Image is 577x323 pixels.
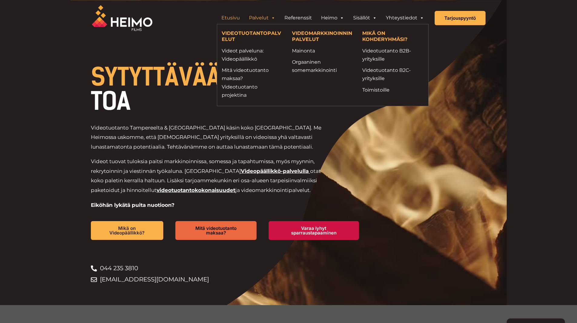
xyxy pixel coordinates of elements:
h4: VIDEOTUOTANTOPALVELUT [222,30,283,43]
a: Videopäällikkö-palvelulla [241,168,309,174]
a: Etusivu [217,12,244,24]
p: Videotuotanto Tampereelta & [GEOGRAPHIC_DATA] käsin koko [GEOGRAPHIC_DATA]. Me Heimossa uskomme, ... [91,123,330,152]
a: Orgaaninen somemarkkinointi [292,58,353,74]
a: Mitä videotuotanto maksaa?Videotuotanto projektina [222,66,283,99]
span: Varaa lyhyt sparraustapaaminen [278,226,349,235]
a: Videot palveluna: Videopäällikkö [222,47,283,63]
a: Varaa lyhyt sparraustapaaminen [269,221,359,240]
a: Videotuotanto B2C-yrityksille [362,66,423,82]
a: Tarjouspyyntö [435,11,486,25]
span: [EMAIL_ADDRESS][DOMAIN_NAME] [98,274,209,285]
a: Heimo [317,12,349,24]
a: Videotuotanto B2B-yrityksille [362,47,423,63]
a: Sisällöt [349,12,381,24]
a: Toimistoille [362,86,423,94]
a: Referenssit [280,12,317,24]
span: ja videomarkkinointipalvelut. [235,187,311,193]
a: Mikä on Videopäällikkö? [91,221,164,240]
span: Mitä videotuotanto maksaa? [185,226,247,235]
a: Mitä videotuotanto maksaa? [175,221,256,240]
a: Palvelut [244,12,280,24]
img: Heimo Filmsin logo [92,5,152,31]
a: videotuotantokokonaisuudet [157,187,235,193]
a: Yhteystiedot [381,12,429,24]
strong: Eiköhän lykätä puita nuotioon? [91,202,174,208]
span: valmiiksi paketoidut ja hinnoitellut [91,177,317,193]
a: Mainonta [292,47,353,55]
h4: VIDEOMARKKINOINNIN PALVELUT [292,30,353,43]
h1: VIDEOTUOTANTOA [91,65,371,113]
a: [EMAIL_ADDRESS][DOMAIN_NAME] [91,274,371,285]
p: Videot tuovat tuloksia paitsi markkinoinnissa, somessa ja tapahtumissa, myös myynnin, rekrytoinni... [91,157,330,195]
a: 044 235 3810 [91,263,371,274]
span: kunkin eri osa-alueen tarpeisiin [214,177,294,183]
span: 044 235 3810 [98,263,138,274]
span: Mikä on Videopäällikkö? [101,226,154,235]
span: SYTYTTÄVÄÄ [91,62,221,92]
aside: Header Widget 1 [214,12,432,24]
h4: MIKÄ ON KOHDERYHMÄSI? [362,30,423,43]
